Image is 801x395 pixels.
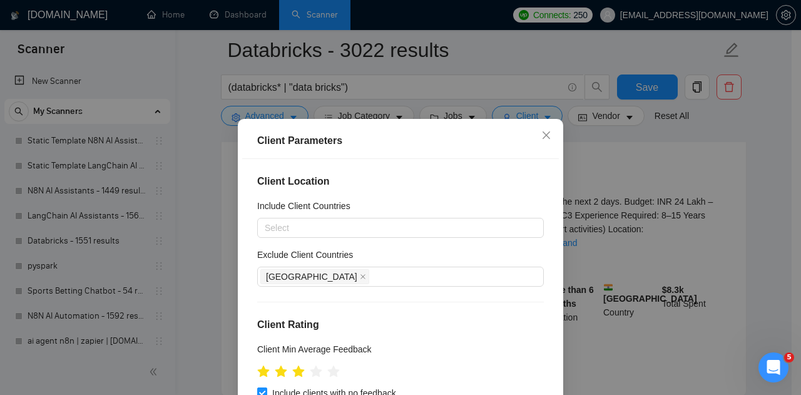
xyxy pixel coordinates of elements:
[758,352,788,382] iframe: Intercom live chat
[292,366,305,378] span: star
[327,366,340,378] span: star
[257,248,353,262] h5: Exclude Client Countries
[529,119,563,153] button: Close
[257,133,544,148] div: Client Parameters
[260,269,369,284] span: India
[257,342,372,356] h5: Client Min Average Feedback
[275,366,287,378] span: star
[310,366,322,378] span: star
[541,130,551,140] span: close
[784,352,794,362] span: 5
[257,317,544,332] h4: Client Rating
[360,274,366,280] span: close
[266,270,357,284] span: [GEOGRAPHIC_DATA]
[257,366,270,378] span: star
[257,174,544,189] h4: Client Location
[257,199,350,213] h5: Include Client Countries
